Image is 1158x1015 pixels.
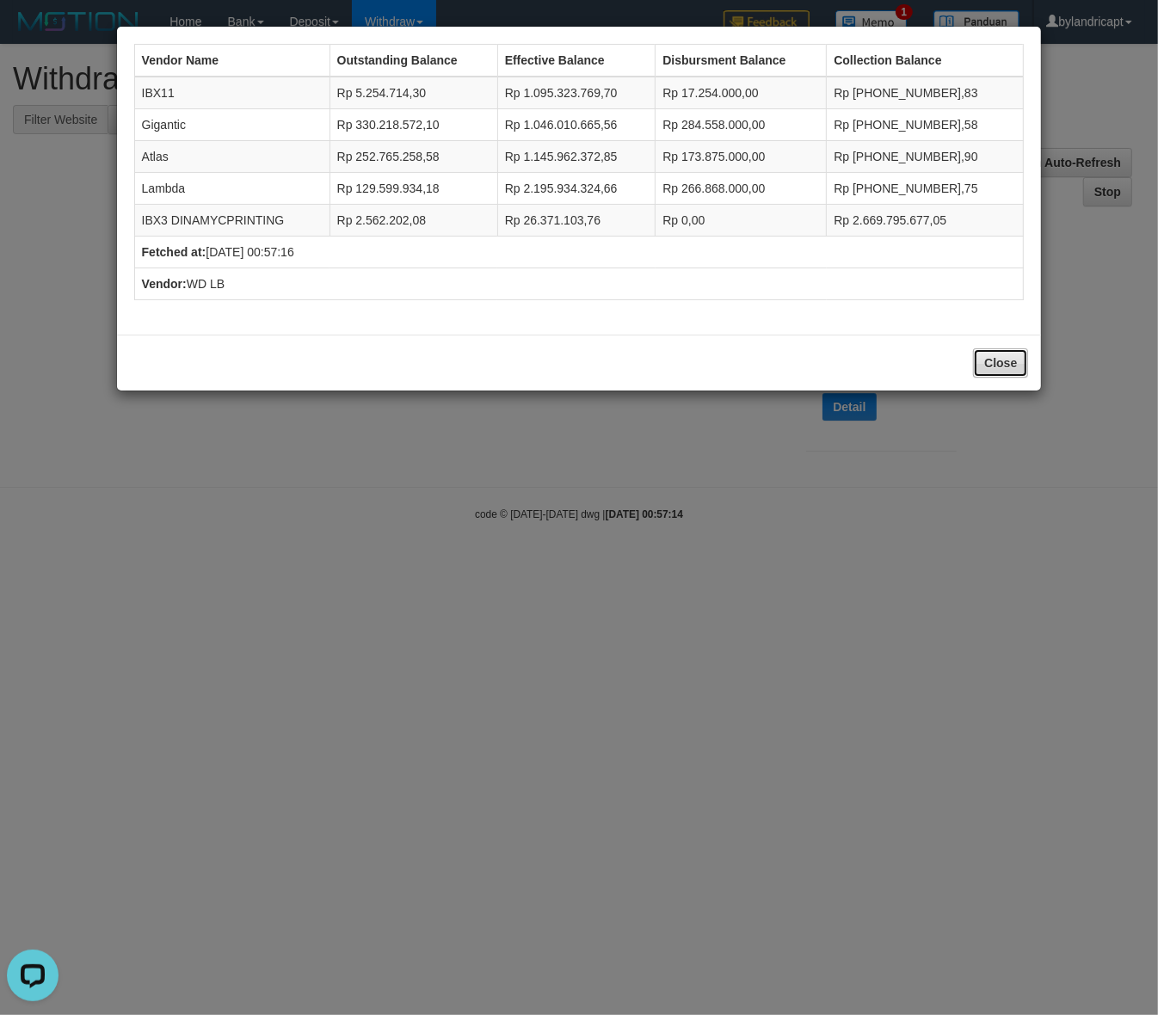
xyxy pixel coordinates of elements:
button: Close [973,348,1028,378]
b: Vendor: [142,277,187,291]
td: Rp 266.868.000,00 [656,173,827,205]
td: Rp 2.195.934.324,66 [497,173,656,205]
td: Rp 330.218.572,10 [330,109,497,141]
td: Rp [PHONE_NUMBER],58 [827,109,1024,141]
td: Rp 129.599.934,18 [330,173,497,205]
td: Rp 1.145.962.372,85 [497,141,656,173]
td: Rp 2.669.795.677,05 [827,205,1024,237]
td: IBX3 DINAMYCPRINTING [134,205,330,237]
td: Rp 1.095.323.769,70 [497,77,656,109]
td: Atlas [134,141,330,173]
b: Fetched at: [142,245,206,259]
td: [DATE] 00:57:16 [134,237,1024,268]
button: Open LiveChat chat widget [7,7,59,58]
td: WD LB [134,268,1024,300]
td: IBX11 [134,77,330,109]
th: Disbursment Balance [656,45,827,77]
td: Rp [PHONE_NUMBER],75 [827,173,1024,205]
td: Gigantic [134,109,330,141]
th: Outstanding Balance [330,45,497,77]
td: Rp 26.371.103,76 [497,205,656,237]
td: Rp 0,00 [656,205,827,237]
th: Vendor Name [134,45,330,77]
td: Rp 284.558.000,00 [656,109,827,141]
td: Rp 252.765.258,58 [330,141,497,173]
td: Rp 17.254.000,00 [656,77,827,109]
th: Collection Balance [827,45,1024,77]
td: Rp [PHONE_NUMBER],83 [827,77,1024,109]
td: Rp 5.254.714,30 [330,77,497,109]
td: Rp 2.562.202,08 [330,205,497,237]
td: Lambda [134,173,330,205]
th: Effective Balance [497,45,656,77]
td: Rp [PHONE_NUMBER],90 [827,141,1024,173]
td: Rp 173.875.000,00 [656,141,827,173]
td: Rp 1.046.010.665,56 [497,109,656,141]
